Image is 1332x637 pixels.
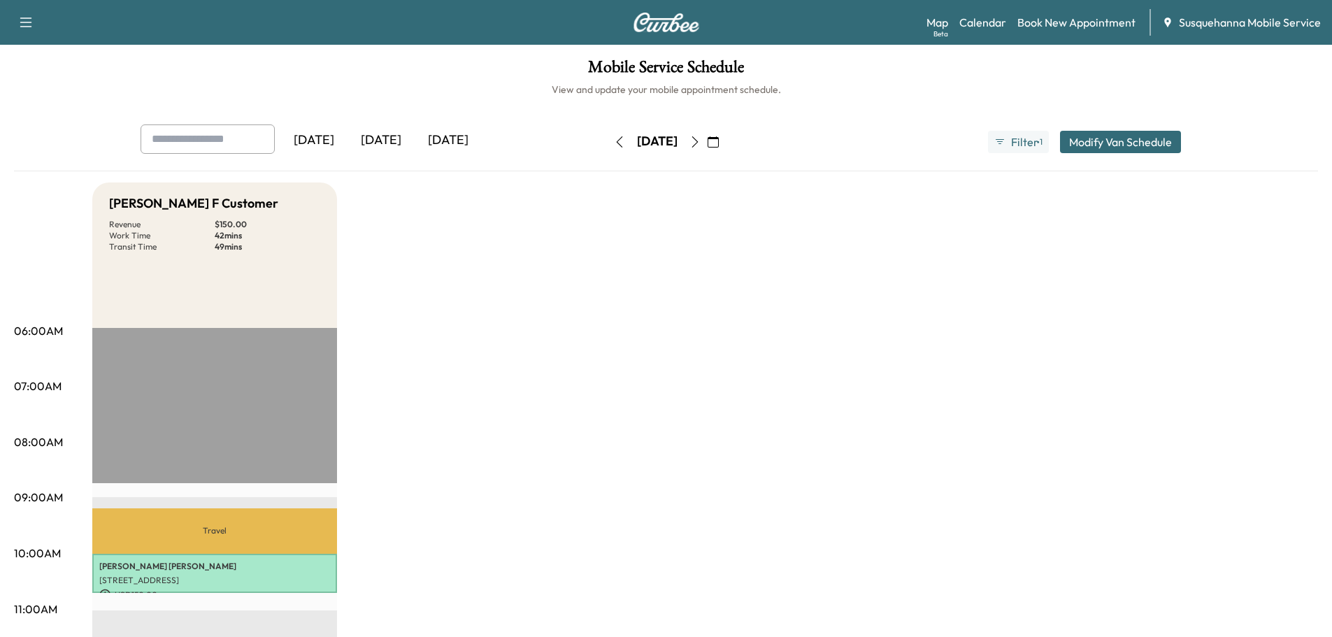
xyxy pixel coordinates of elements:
button: Filter●1 [988,131,1048,153]
p: Transit Time [109,241,215,252]
a: Book New Appointment [1017,14,1136,31]
button: Modify Van Schedule [1060,131,1181,153]
h6: View and update your mobile appointment schedule. [14,83,1318,96]
span: Filter [1011,134,1036,150]
a: Calendar [959,14,1006,31]
span: Susquehanna Mobile Service [1179,14,1321,31]
p: 10:00AM [14,545,61,561]
p: $ 150.00 [215,219,320,230]
div: Beta [933,29,948,39]
p: [STREET_ADDRESS] [99,575,330,586]
div: [DATE] [415,124,482,157]
img: Curbee Logo [633,13,700,32]
div: [DATE] [348,124,415,157]
h1: Mobile Service Schedule [14,59,1318,83]
p: Travel [92,508,337,554]
div: [DATE] [280,124,348,157]
p: 42 mins [215,230,320,241]
p: Revenue [109,219,215,230]
p: 06:00AM [14,322,63,339]
p: USD 150.00 [99,589,330,601]
span: 1 [1040,136,1043,148]
p: 11:00AM [14,601,57,617]
p: [PERSON_NAME] [PERSON_NAME] [99,561,330,572]
h5: [PERSON_NAME] F Customer [109,194,278,213]
p: 49 mins [215,241,320,252]
a: MapBeta [926,14,948,31]
p: 09:00AM [14,489,63,506]
div: [DATE] [637,133,678,150]
span: ● [1036,138,1039,145]
p: Work Time [109,230,215,241]
p: 07:00AM [14,378,62,394]
p: 08:00AM [14,434,63,450]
